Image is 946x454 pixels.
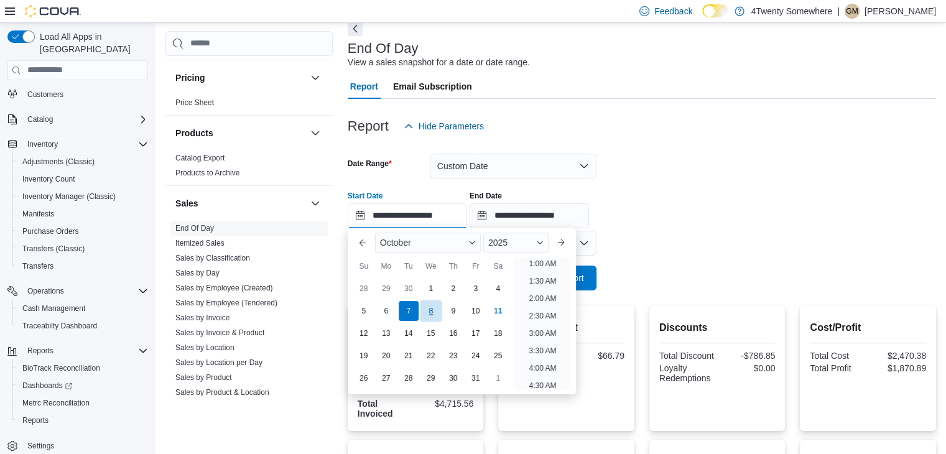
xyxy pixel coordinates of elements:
span: Transfers (Classic) [17,241,148,256]
span: Load All Apps in [GEOGRAPHIC_DATA] [35,30,148,55]
div: Total Discount [659,351,715,361]
a: Sales by Product & Location [175,388,269,397]
div: Sa [488,256,508,276]
input: Press the down key to enter a popover containing a calendar. Press the escape key to close the po... [348,203,467,228]
li: 1:00 AM [524,256,561,271]
div: Button. Open the month selector. October is currently selected. [375,233,481,252]
a: Sales by Location [175,343,234,352]
div: -$786.85 [720,351,775,361]
a: Adjustments (Classic) [17,154,100,169]
input: Dark Mode [702,4,728,17]
div: $4,715.56 [418,399,473,409]
img: Cova [25,5,81,17]
div: Button. Open the year selector. 2025 is currently selected. [483,233,549,252]
span: Operations [22,284,148,299]
h3: Pricing [175,72,205,84]
div: Sales [165,221,333,435]
li: 4:00 AM [524,361,561,376]
div: day-28 [399,368,419,388]
button: Reports [2,342,153,359]
div: day-5 [354,301,374,321]
div: day-27 [376,368,396,388]
a: Transfers (Classic) [17,241,90,256]
span: Traceabilty Dashboard [22,321,97,331]
span: Operations [27,286,64,296]
ul: Time [514,257,571,389]
span: Sales by Day [175,268,220,278]
span: Adjustments (Classic) [17,154,148,169]
div: day-14 [399,323,419,343]
span: Settings [27,441,54,451]
button: Products [175,127,305,139]
li: 2:30 AM [524,308,561,323]
li: 1:30 AM [524,274,561,289]
li: 3:30 AM [524,343,561,358]
label: Date Range [348,159,392,169]
div: day-15 [421,323,441,343]
div: We [421,256,441,276]
div: day-18 [488,323,508,343]
h3: Report [348,119,389,134]
span: BioTrack Reconciliation [22,363,100,373]
span: Sales by Invoice & Product [175,328,264,338]
span: End Of Day [175,223,214,233]
span: Inventory [22,137,148,152]
div: day-16 [443,323,463,343]
a: BioTrack Reconciliation [17,361,105,376]
span: Sales by Product & Location [175,387,269,397]
button: Metrc Reconciliation [12,394,153,412]
a: Sales by Employee (Created) [175,284,273,292]
h2: Cost/Profit [810,320,926,335]
div: Fr [466,256,486,276]
div: day-11 [488,301,508,321]
span: Purchase Orders [17,224,148,239]
li: 4:30 AM [524,378,561,393]
span: Reports [27,346,53,356]
button: Custom Date [430,154,596,178]
span: Sales by Classification [175,253,250,263]
div: day-6 [376,301,396,321]
span: Reports [22,343,148,358]
div: day-12 [354,323,374,343]
div: day-20 [376,346,396,366]
div: View a sales snapshot for a date or date range. [348,56,530,69]
span: Transfers [17,259,148,274]
li: 3:00 AM [524,326,561,341]
div: Su [354,256,374,276]
span: Manifests [17,206,148,221]
span: Manifests [22,209,54,219]
span: Sales by Product [175,373,232,382]
div: Th [443,256,463,276]
a: Traceabilty Dashboard [17,318,102,333]
span: Settings [22,438,148,453]
div: day-22 [421,346,441,366]
div: day-1 [421,279,441,299]
button: Next [348,21,363,36]
div: October, 2025 [353,277,509,389]
span: Catalog [27,114,53,124]
span: Customers [27,90,63,100]
span: Inventory Count [22,174,75,184]
div: $0.00 [720,363,775,373]
div: day-24 [466,346,486,366]
button: Reports [22,343,58,358]
div: day-25 [488,346,508,366]
a: Metrc Reconciliation [17,396,95,410]
h3: Sales [175,197,198,210]
span: Dark Mode [702,17,703,18]
div: day-2 [443,279,463,299]
span: Sales by Employee (Created) [175,283,273,293]
span: Sales by Location [175,343,234,353]
a: Sales by Invoice & Product [175,328,264,337]
div: day-17 [466,323,486,343]
div: Total Profit [810,363,865,373]
div: Total Cost [810,351,865,361]
span: Metrc Reconciliation [22,398,90,408]
span: October [380,238,411,248]
h2: Discounts [659,320,776,335]
a: Cash Management [17,301,90,316]
span: Price Sheet [175,98,214,108]
span: Hide Parameters [419,120,484,132]
a: Purchase Orders [17,224,84,239]
button: Reports [12,412,153,429]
